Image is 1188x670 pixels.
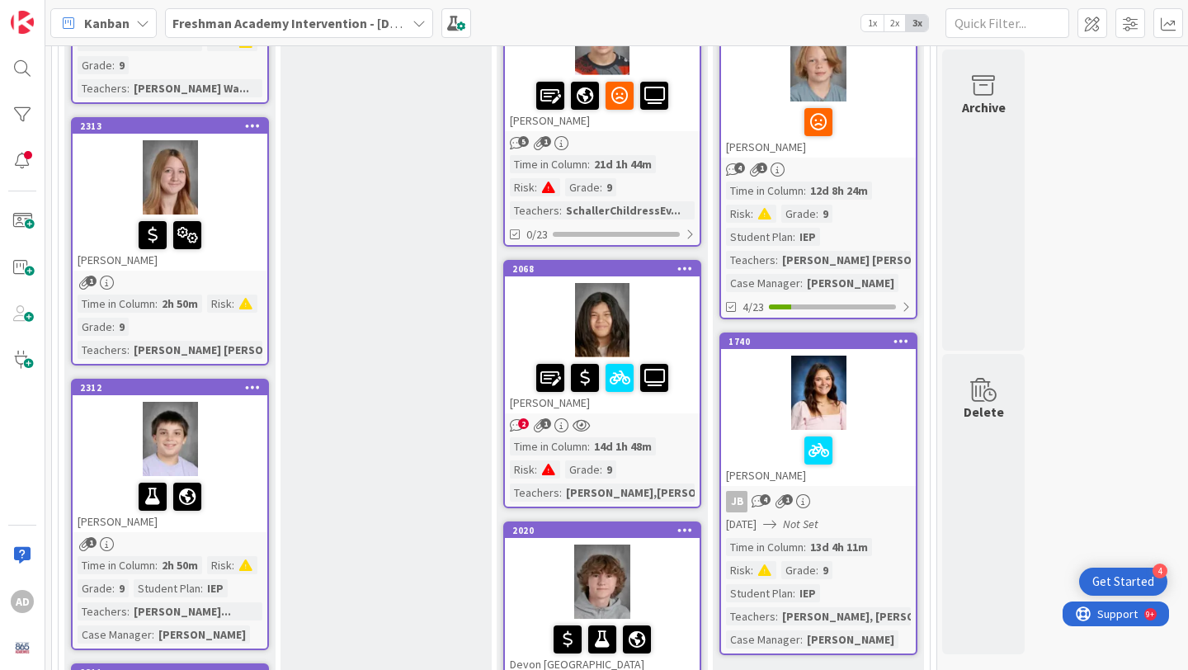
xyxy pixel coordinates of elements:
[751,561,753,579] span: :
[78,625,152,644] div: Case Manager
[526,226,548,243] span: 0/23
[207,556,232,574] div: Risk
[795,584,820,602] div: IEP
[587,437,590,455] span: :
[1079,568,1167,596] div: Open Get Started checklist, remaining modules: 4
[130,602,235,620] div: [PERSON_NAME]...
[115,318,129,336] div: 9
[112,56,115,74] span: :
[906,15,928,31] span: 3x
[945,8,1069,38] input: Quick Filter...
[203,579,228,597] div: IEP
[232,556,234,574] span: :
[172,15,460,31] b: Freshman Academy Intervention - [DATE]-[DATE]
[962,97,1006,117] div: Archive
[783,517,818,531] i: Not Set
[726,182,804,200] div: Time in Column
[510,178,535,196] div: Risk
[505,523,700,538] div: 2020
[721,491,916,512] div: JB
[778,607,1070,625] div: [PERSON_NAME], [PERSON_NAME], [PERSON_NAME]...
[721,101,916,158] div: [PERSON_NAME]
[152,625,154,644] span: :
[742,299,764,316] span: 4/23
[207,295,232,313] div: Risk
[535,178,537,196] span: :
[78,556,155,574] div: Time in Column
[602,460,616,479] div: 9
[78,79,127,97] div: Teachers
[115,56,129,74] div: 9
[804,182,806,200] span: :
[726,584,793,602] div: Student Plan
[80,120,267,132] div: 2313
[806,538,872,556] div: 13d 4h 11m
[11,636,34,659] img: avatar
[726,538,804,556] div: Time in Column
[83,7,92,20] div: 9+
[760,494,771,505] span: 4
[590,155,656,173] div: 21d 1h 44m
[73,476,267,532] div: [PERSON_NAME]
[73,215,267,271] div: [PERSON_NAME]
[540,136,551,147] span: 1
[232,295,234,313] span: :
[775,251,778,269] span: :
[86,537,97,548] span: 1
[1092,573,1154,590] div: Get Started
[559,484,562,502] span: :
[78,341,127,359] div: Teachers
[158,295,202,313] div: 2h 50m
[78,56,112,74] div: Grade
[587,155,590,173] span: :
[73,380,267,532] div: 2312[PERSON_NAME]
[158,556,202,574] div: 2h 50m
[726,274,800,292] div: Case Manager
[510,484,559,502] div: Teachers
[505,357,700,413] div: [PERSON_NAME]
[78,318,112,336] div: Grade
[721,430,916,486] div: [PERSON_NAME]
[818,561,832,579] div: 9
[86,276,97,286] span: 1
[602,178,616,196] div: 9
[590,437,656,455] div: 14d 1h 48m
[726,251,775,269] div: Teachers
[127,341,130,359] span: :
[562,201,685,219] div: SchallerChildressEv...
[751,205,753,223] span: :
[127,79,130,97] span: :
[73,119,267,134] div: 2313
[518,136,529,147] span: 5
[115,579,129,597] div: 9
[726,561,751,579] div: Risk
[130,341,351,359] div: [PERSON_NAME] [PERSON_NAME] Hatf...
[510,460,535,479] div: Risk
[559,201,562,219] span: :
[721,6,916,158] div: [PERSON_NAME]
[127,602,130,620] span: :
[726,491,747,512] div: JB
[816,205,818,223] span: :
[757,163,767,173] span: 1
[818,205,832,223] div: 9
[505,262,700,413] div: 2068[PERSON_NAME]
[793,584,795,602] span: :
[200,579,203,597] span: :
[775,607,778,625] span: :
[964,402,1004,422] div: Delete
[134,579,200,597] div: Student Plan
[73,380,267,395] div: 2312
[84,13,130,33] span: Kanban
[781,205,816,223] div: Grade
[154,625,250,644] div: [PERSON_NAME]
[155,556,158,574] span: :
[510,155,587,173] div: Time in Column
[816,561,818,579] span: :
[11,590,34,613] div: AD
[80,382,267,394] div: 2312
[728,336,916,347] div: 1740
[512,525,700,536] div: 2020
[510,201,559,219] div: Teachers
[793,228,795,246] span: :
